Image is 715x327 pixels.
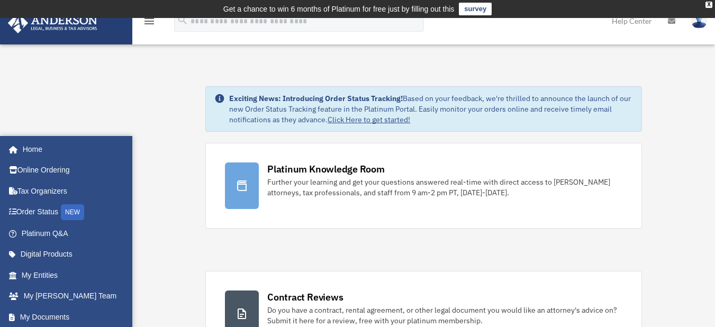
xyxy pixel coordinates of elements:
[267,177,622,198] div: Further your learning and get your questions answered real-time with direct access to [PERSON_NAM...
[691,13,707,29] img: User Pic
[205,143,642,229] a: Platinum Knowledge Room Further your learning and get your questions answered real-time with dire...
[229,93,633,125] div: Based on your feedback, we're thrilled to announce the launch of our new Order Status Tracking fe...
[7,139,127,160] a: Home
[267,305,622,326] div: Do you have a contract, rental agreement, or other legal document you would like an attorney's ad...
[7,160,132,181] a: Online Ordering
[143,19,156,28] a: menu
[7,180,132,202] a: Tax Organizers
[5,13,101,33] img: Anderson Advisors Platinum Portal
[143,15,156,28] i: menu
[267,162,385,176] div: Platinum Knowledge Room
[267,290,343,304] div: Contract Reviews
[223,3,455,15] div: Get a chance to win 6 months of Platinum for free just by filling out this
[177,14,188,26] i: search
[7,286,132,307] a: My [PERSON_NAME] Team
[61,204,84,220] div: NEW
[7,202,132,223] a: Order StatusNEW
[229,94,403,103] strong: Exciting News: Introducing Order Status Tracking!
[7,265,132,286] a: My Entities
[459,3,492,15] a: survey
[705,2,712,8] div: close
[7,223,132,244] a: Platinum Q&A
[7,244,132,265] a: Digital Products
[328,115,410,124] a: Click Here to get started!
